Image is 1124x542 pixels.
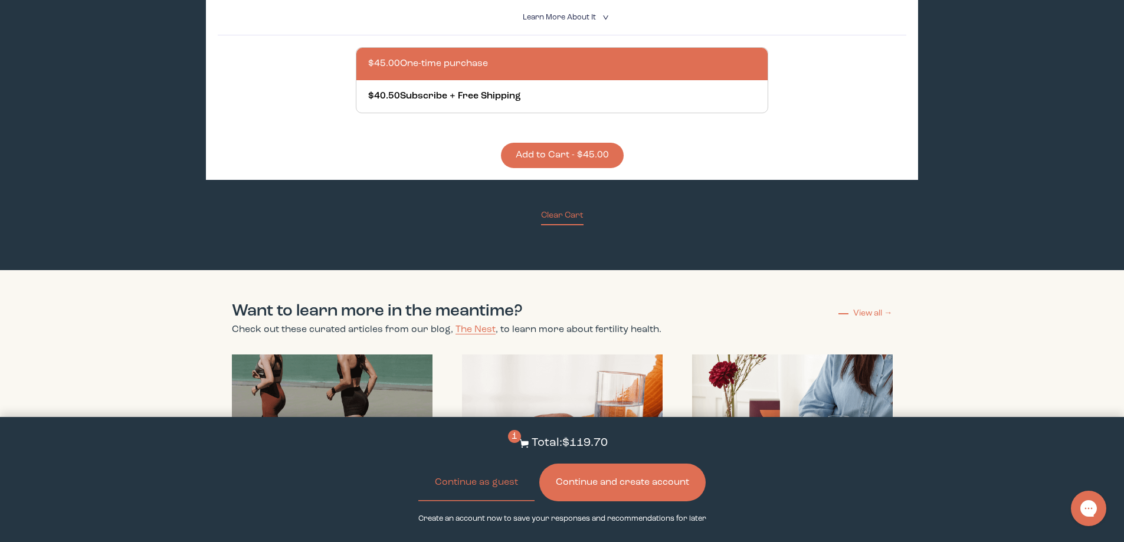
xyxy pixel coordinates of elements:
[599,14,610,21] i: <
[232,354,432,502] img: How to prep for IVF with tips from an ND
[539,464,706,501] button: Continue and create account
[456,325,496,334] a: The Nest
[838,307,893,319] a: View all →
[523,14,596,21] span: Learn More About it
[418,464,535,501] button: Continue as guest
[541,209,584,225] button: Clear Cart
[418,513,706,524] p: Create an account now to save your responses and recommendations for later
[523,12,602,23] summary: Learn More About it <
[1065,487,1112,530] iframe: Gorgias live chat messenger
[532,435,608,452] p: Total: $119.70
[501,143,624,168] button: Add to Cart - $45.00
[232,323,661,337] p: Check out these curated articles from our blog, , to learn more about fertility health.
[462,354,663,502] img: Can you take a prenatal even if you're not pregnant?
[232,300,661,323] h2: Want to learn more in the meantime?
[508,430,521,443] span: 1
